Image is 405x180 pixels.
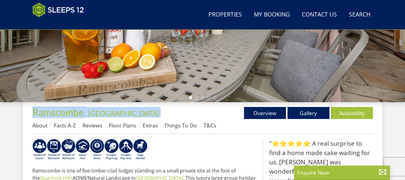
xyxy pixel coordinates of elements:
img: Sleeps 12 [32,2,84,17]
img: AD_4nXe7_8LrJK20fD9VNWAdfykBvHkWcczWBt5QOadXbvIwJqtaRaRf-iI0SeDpMmH1MdC9T1Vy22FMXzzjMAvSuTB5cJ7z5... [133,139,147,160]
iframe: Customer reviews powered by Trustpilot [29,21,92,26]
img: AD_4nXcXNpYDZXOBbgKRPEBCaCiOIsoVeJcYnRY4YZ47RmIfjOLfmwdYBtQTxcKJd6HVFC_WLGi2mB_1lWquKfYs6Lp6-6TPV... [61,139,76,160]
span: - [85,109,159,117]
img: AD_4nXfv62dy8gRATOHGNfSP75DVJJaBcdzd0qX98xqyk7UjzX1qaSeW2-XwITyCEUoo8Y9WmqxHWlJK_gMXd74SOrsYAJ_vK... [32,139,47,160]
span: Ramscombe [32,106,84,118]
a: Contact Us [299,8,339,22]
p: Enquire Now [297,169,387,176]
img: AD_4nXeUPn_PHMaXHV7J9pY6zwX40fHNwi4grZZqOeCs8jntn3cqXJIl9N0ouvZfLpt8349PQS5yLNlr06ycjLFpfJV5rUFve... [47,139,61,160]
a: T&Cs [204,122,216,129]
a: Floor Plans [109,122,136,129]
a: Extras [143,122,158,129]
a: My Booking [252,8,292,22]
a: About [32,122,47,129]
a: Things To Do [164,122,197,129]
img: AD_4nXedYSikxxHOHvwVe1zj-uvhWiDuegjd4HYl2n2bWxGQmKrAZgnJMrbhh58_oki_pZTOANg4PdWvhHYhVneqXfw7gvoLH... [104,139,119,160]
img: AD_4nXfjdDqPkGBf7Vpi6H87bmAUe5GYCbodrAbU4sf37YN55BCjSXGx5ZgBV7Vb9EJZsXiNVuyAiuJUB3WVt-w9eJ0vaBcHg... [119,139,133,160]
a: Reviews [82,122,102,129]
a: Properties [206,8,244,22]
a: [GEOGRAPHIC_DATA] [88,109,159,117]
a: Search [347,8,373,22]
a: Availability [331,107,373,119]
a: Facts A-Z [54,122,76,129]
a: Gallery [287,107,329,119]
a: Overview [244,107,286,119]
a: Ramscombe [32,106,85,118]
img: AD_4nXei2dp4L7_L8OvME76Xy1PUX32_NMHbHVSts-g-ZAVb8bILrMcUKZI2vRNdEqfWP017x6NFeUMZMqnp0JYknAB97-jDN... [76,139,90,160]
img: AD_4nXdrZMsjcYNLGsKuA84hRzvIbesVCpXJ0qqnwZoX5ch9Zjv73tWe4fnFRs2gJ9dSiUubhZXckSJX_mqrZBmYExREIfryF... [90,139,104,160]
